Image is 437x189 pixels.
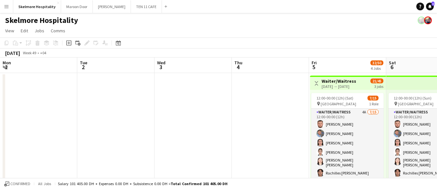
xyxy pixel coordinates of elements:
div: [DATE] [5,50,20,56]
button: Skelmore Hospitality [13,0,61,13]
span: 6 [388,63,396,71]
div: 3 jobs [374,83,383,89]
a: 1 [426,3,434,10]
button: Confirmed [3,180,31,187]
span: 4 [233,63,242,71]
div: Salary 101 405.00 DH + Expenses 0.00 DH + Subsistence 0.00 DH = [58,181,228,186]
span: Fri [312,60,317,66]
a: Comms [48,26,68,35]
div: [DATE] → [DATE] [322,84,356,89]
span: Wed [157,60,165,66]
a: Jobs [32,26,47,35]
span: Total Confirmed 101 405.00 DH [171,181,228,186]
span: 12:00-00:00 (12h) (Sun) [394,96,432,100]
span: Mon [3,60,11,66]
span: [GEOGRAPHIC_DATA] [398,101,433,106]
span: Jobs [35,28,44,34]
span: 7/15 [368,96,378,100]
span: 32/50 [370,60,383,65]
span: 12:00-00:00 (12h) (Sat) [316,96,353,100]
span: 1 [2,63,11,71]
span: 3 [156,63,165,71]
span: 21/45 [370,79,383,83]
span: 1 Role [369,101,378,106]
span: 2 [79,63,87,71]
span: View [5,28,14,34]
app-job-card: 12:00-00:00 (12h) (Sat)7/15 [GEOGRAPHIC_DATA]1 RoleWaiter/Waitress4A7/1512:00-00:00 (12h)[PERSON_... [311,93,384,189]
a: Edit [18,26,31,35]
span: Comms [51,28,65,34]
span: Tue [80,60,87,66]
span: All jobs [37,181,52,186]
span: 1 [432,2,434,6]
app-user-avatar: Venus Joson [418,16,425,24]
button: [PERSON_NAME] [93,0,131,13]
span: Confirmed [10,182,30,186]
a: View [3,26,17,35]
span: [GEOGRAPHIC_DATA] [321,101,356,106]
h3: Waiter/Waitress [322,78,356,84]
app-user-avatar: Venus Joson [424,16,432,24]
div: +04 [40,50,46,55]
div: 4 Jobs [371,66,383,71]
span: Thu [234,60,242,66]
span: Edit [21,28,28,34]
span: 5 [311,63,317,71]
span: Week 49 [21,50,37,55]
h1: Skelmore Hospitality [5,16,78,25]
button: Maroon Door [61,0,93,13]
span: Sat [389,60,396,66]
button: TEN 11 CAFE [131,0,162,13]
